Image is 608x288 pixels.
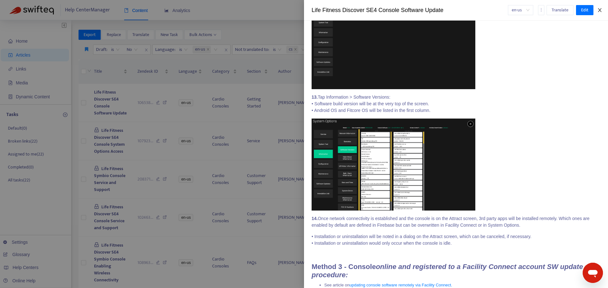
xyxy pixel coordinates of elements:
[312,108,430,113] span: • Android OS and Fitcore OS will be listed in the first column.
[539,8,543,12] span: more
[576,5,593,15] button: Edit
[552,7,568,14] span: Translate
[312,119,475,211] img: 14.jpg
[595,7,604,13] button: Close
[547,5,573,15] button: Translate
[312,263,583,279] em: online and registered to a Facility Connect account SW update procedure:
[312,263,583,279] strong: Method 3 - Console
[583,263,603,283] iframe: Button to launch messaging window
[324,283,452,287] font: See article on
[350,283,452,287] a: updating console software remotely via Facility Connect.
[312,95,318,100] strong: 13.
[312,216,318,221] strong: 14.
[312,95,390,100] span: Tap Information > Software Versions:
[312,101,429,106] span: • Software build version will be at the very top of the screen.
[312,234,531,239] span: • Installation or uninstallation will be noted in a dialog on the Attract screen, which can be ca...
[312,241,452,246] span: • Installation or uninstallation would only occur when the console is idle.
[312,6,508,15] div: Life Fitness Discover SE4 Console Software Update
[538,5,544,15] button: more
[512,5,529,15] span: en-us
[581,7,588,14] span: Edit
[312,216,590,228] span: Once network connectivity is established and the console is on the Attract screen, 3rd party apps...
[597,8,602,13] span: close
